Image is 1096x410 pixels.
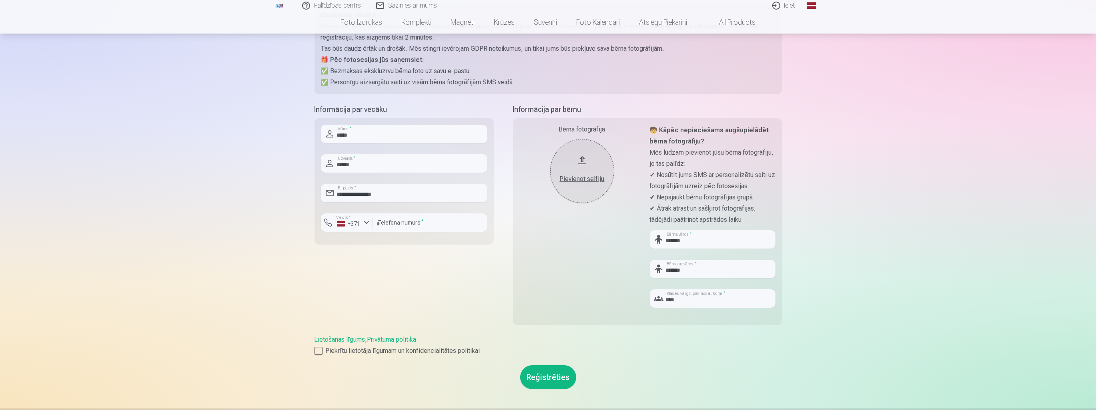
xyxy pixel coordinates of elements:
[558,174,606,184] div: Pievienot selfiju
[524,11,567,34] a: Suvenīri
[629,11,697,34] a: Atslēgu piekariņi
[337,220,361,228] div: +371
[321,66,775,77] p: ✅ Bezmaksas ekskluzīvu bērna foto uz savu e-pastu
[392,11,441,34] a: Komplekti
[650,192,775,203] p: ✔ Nepajaukt bērnu fotogrāfijas grupā
[697,11,765,34] a: All products
[321,77,775,88] p: ✅ Personīgu aizsargātu saiti uz visām bērna fotogrāfijām SMS veidā
[520,365,576,389] button: Reģistrēties
[321,213,373,232] button: Valsts*+371
[321,56,424,64] strong: 🎁 Pēc fotosesijas jūs saņemsiet:
[650,126,769,145] strong: 🧒 Kāpēc nepieciešams augšupielādēt bērna fotogrāfiju?
[367,336,417,343] a: Privātuma politika
[334,215,353,221] label: Valsts
[315,104,494,115] h5: Informācija par vecāku
[275,3,284,8] img: /fa1
[650,169,775,192] p: ✔ Nosūtīt jums SMS ar personalizētu saiti uz fotogrāfijām uzreiz pēc fotosesijas
[550,139,614,203] button: Pievienot selfiju
[441,11,484,34] a: Magnēti
[484,11,524,34] a: Krūzes
[315,336,365,343] a: Lietošanas līgums
[567,11,629,34] a: Foto kalendāri
[315,346,782,356] label: Piekrītu lietotāja līgumam un konfidencialitātes politikai
[315,335,782,356] div: ,
[321,43,775,54] p: Tas būs daudz ērtāk un drošāk. Mēs stingri ievērojam GDPR noteikumus, un tikai jums būs piekļuve ...
[650,203,775,225] p: ✔ Ātrāk atrast un sašķirot fotogrāfijas, tādējādi paātrinot apstrādes laiku
[513,104,782,115] h5: Informācija par bērnu
[650,147,775,169] p: Mēs lūdzam pievienot jūsu bērna fotogrāfiju, jo tas palīdz:
[519,125,645,134] div: Bērna fotogrāfija
[331,11,392,34] a: Foto izdrukas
